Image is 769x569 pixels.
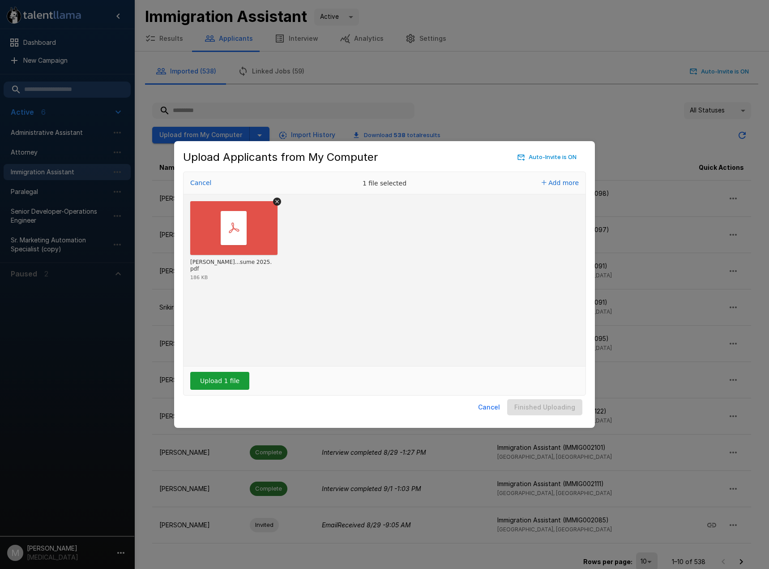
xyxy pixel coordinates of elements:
button: Cancel [188,177,214,189]
div: 186 KB [190,275,208,280]
div: Uppy Dashboard [183,172,586,396]
span: Add more [548,179,579,186]
h5: Upload Applicants from My Computer [183,150,378,164]
button: Upload 1 file [190,372,249,390]
button: Add more files [538,177,582,189]
button: Remove file [273,198,281,206]
div: Malloy Clifford Resume 2025.pdf [190,259,275,273]
button: Cancel [474,399,504,416]
button: Auto-Invite is ON [516,150,579,164]
div: 1 file selected [317,172,452,194]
